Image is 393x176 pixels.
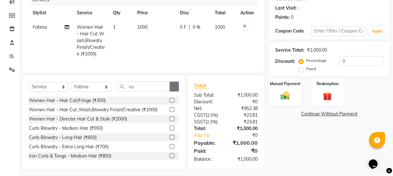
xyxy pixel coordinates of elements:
a: Add Tip [189,132,232,139]
input: Enter Offer / Coupon Code [311,26,365,36]
span: 2.5% [207,119,217,124]
img: _gift.svg [320,91,335,102]
div: Discount: [189,99,226,105]
div: Payable: [189,139,226,147]
th: Stylist [29,6,73,20]
img: _cash.svg [278,91,293,101]
th: Disc [176,6,211,20]
label: Redemption [317,81,339,87]
span: 2.5% [207,113,217,118]
span: 1000 [137,24,148,30]
div: Last Visit: [275,5,297,11]
span: 1 [113,24,116,30]
div: ( ) [189,112,226,119]
div: Points: [275,14,290,21]
span: Women Hair - Hair Cut ,Wash,Blowdry Finish/Creative (₹1000) [77,24,105,57]
div: ₹1,000.00 [226,125,262,132]
div: Discount: [275,58,295,65]
label: Manual Payment [270,81,301,87]
span: 0 F [180,24,186,31]
span: | [189,24,190,31]
div: Curls Blowdry - Medium Hair (₹550) [29,125,103,132]
div: Service Total: [275,47,304,54]
div: ₹0 [226,147,262,155]
th: Qty [109,6,133,20]
div: Women Hair - Director Hair Cut & Style (₹2000) [29,116,127,122]
div: ( ) [189,119,226,125]
a: Continue Without Payment [270,111,389,117]
span: Total [194,82,209,89]
div: ₹1,000.00 [307,47,327,54]
div: 0 [291,14,293,21]
div: Sub Total: [189,92,226,99]
span: SGST [194,119,206,125]
label: Percentage [306,58,327,63]
th: Total [211,6,237,20]
iframe: chat widget [366,150,387,170]
th: Action [237,6,258,20]
div: Iron Curls & Tongs - Medium Hair (₹850) [29,153,111,159]
div: Curls Blowdry - Extra Long Hair (₹700) [29,143,108,150]
div: ₹0 [232,132,262,139]
div: Women Hair - Hair Cut/Fringe (₹300) [29,97,106,104]
div: Curls Blowdry - Long Hair (₹600) [29,134,97,141]
div: Coupon Code [275,28,311,34]
input: Search or Scan [116,82,170,92]
div: ₹23.81 [226,112,262,119]
div: ₹1,000.00 [226,139,262,147]
span: 0 % [193,24,200,31]
th: Service [73,6,109,20]
div: Paid: [189,147,226,155]
div: Net: [189,105,226,112]
span: CGST [194,112,206,118]
div: ₹1,000.00 [226,92,262,99]
div: ₹1,000.00 [226,156,262,163]
div: ₹952.38 [226,105,262,112]
div: - [298,5,300,11]
div: ₹23.81 [226,119,262,125]
div: Total: [189,125,226,132]
div: Women Hair - Hair Cut ,Wash,Blowdry Finish/Creative (₹1000) [29,106,157,113]
span: Fatima [33,24,47,30]
span: 1000 [215,24,225,30]
button: Apply [368,26,386,36]
label: Fixed [306,66,316,72]
th: Price [133,6,176,20]
div: Balance : [189,156,226,163]
div: ₹0 [226,99,262,105]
